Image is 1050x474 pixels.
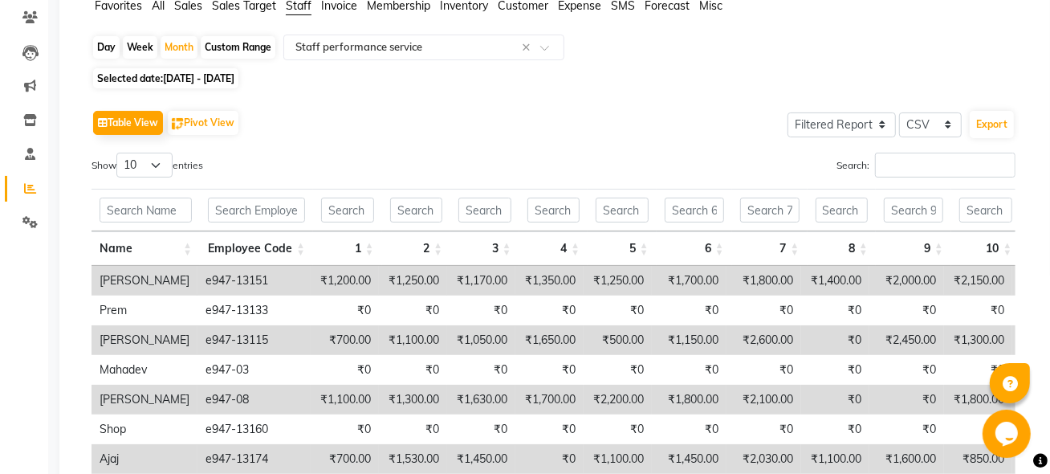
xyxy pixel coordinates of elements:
[944,325,1012,355] td: ₹1,300.00
[652,355,726,385] td: ₹0
[93,68,238,88] span: Selected date:
[515,325,584,355] td: ₹1,650.00
[726,415,801,444] td: ₹0
[657,231,732,266] th: 6: activate to sort column ascending
[447,415,515,444] td: ₹0
[172,118,184,130] img: pivot.png
[447,355,515,385] td: ₹0
[652,385,726,415] td: ₹1,800.00
[197,325,311,355] td: e947-13115
[92,266,197,296] td: [PERSON_NAME]
[197,266,311,296] td: e947-13151
[93,36,120,59] div: Day
[869,266,944,296] td: ₹2,000.00
[515,355,584,385] td: ₹0
[515,415,584,444] td: ₹0
[875,153,1015,178] input: Search:
[197,385,311,415] td: e947-08
[311,415,379,444] td: ₹0
[584,325,652,355] td: ₹500.00
[92,385,197,415] td: [PERSON_NAME]
[584,355,652,385] td: ₹0
[311,325,379,355] td: ₹700.00
[92,296,197,325] td: Prem
[944,385,1012,415] td: ₹1,800.00
[869,385,944,415] td: ₹0
[801,325,869,355] td: ₹0
[726,355,801,385] td: ₹0
[801,266,869,296] td: ₹1,400.00
[447,385,515,415] td: ₹1,630.00
[200,231,313,266] th: Employee Code: activate to sort column ascending
[726,296,801,325] td: ₹0
[652,266,726,296] td: ₹1,700.00
[447,266,515,296] td: ₹1,170.00
[92,415,197,444] td: Shop
[522,39,535,56] span: Clear all
[588,231,657,266] th: 5: activate to sort column ascending
[584,415,652,444] td: ₹0
[321,198,374,223] input: Search 1
[100,198,192,223] input: Search Name
[519,231,588,266] th: 4: activate to sort column ascending
[584,385,652,415] td: ₹2,200.00
[726,385,801,415] td: ₹2,100.00
[379,444,447,474] td: ₹1,530.00
[801,355,869,385] td: ₹0
[951,231,1020,266] th: 10: activate to sort column ascending
[944,266,1012,296] td: ₹2,150.00
[379,325,447,355] td: ₹1,100.00
[884,198,943,223] input: Search 9
[726,266,801,296] td: ₹1,800.00
[92,153,203,178] label: Show entries
[652,415,726,444] td: ₹0
[584,266,652,296] td: ₹1,250.00
[450,231,519,266] th: 3: activate to sort column ascending
[652,325,726,355] td: ₹1,150.00
[163,72,234,84] span: [DATE] - [DATE]
[944,355,1012,385] td: ₹0
[726,325,801,355] td: ₹2,600.00
[944,296,1012,325] td: ₹0
[515,266,584,296] td: ₹1,350.00
[596,198,649,223] input: Search 5
[458,198,511,223] input: Search 3
[527,198,580,223] input: Search 4
[801,444,869,474] td: ₹1,100.00
[665,198,724,223] input: Search 6
[92,325,197,355] td: [PERSON_NAME]
[197,415,311,444] td: e947-13160
[311,385,379,415] td: ₹1,100.00
[515,385,584,415] td: ₹1,700.00
[313,231,382,266] th: 1: activate to sort column ascending
[584,296,652,325] td: ₹0
[311,296,379,325] td: ₹0
[816,198,869,223] input: Search 8
[944,415,1012,444] td: ₹0
[447,325,515,355] td: ₹1,050.00
[732,231,808,266] th: 7: activate to sort column ascending
[390,198,443,223] input: Search 2
[869,355,944,385] td: ₹0
[379,266,447,296] td: ₹1,250.00
[836,153,1015,178] label: Search:
[801,385,869,415] td: ₹0
[869,325,944,355] td: ₹2,450.00
[801,296,869,325] td: ₹0
[869,296,944,325] td: ₹0
[208,198,305,223] input: Search Employee Code
[801,415,869,444] td: ₹0
[379,355,447,385] td: ₹0
[382,231,451,266] th: 2: activate to sort column ascending
[447,296,515,325] td: ₹0
[876,231,951,266] th: 9: activate to sort column ascending
[197,296,311,325] td: e947-13133
[116,153,173,178] select: Showentries
[740,198,800,223] input: Search 7
[970,111,1014,138] button: Export
[123,36,157,59] div: Week
[197,355,311,385] td: e947-03
[201,36,275,59] div: Custom Range
[311,355,379,385] td: ₹0
[944,444,1012,474] td: ₹850.00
